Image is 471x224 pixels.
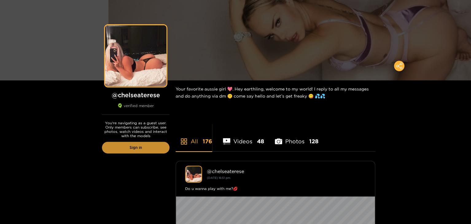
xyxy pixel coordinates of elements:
[180,138,188,145] span: appstore
[102,91,169,99] h1: @ chelseaterese
[102,121,169,138] p: You're navigating as a guest user. Only members can subscribe, see photos, watch videos and inter...
[102,103,169,115] div: verified member
[275,124,318,151] li: Photos
[185,166,202,183] img: chelseaterese
[176,80,375,104] div: Your favorite aussie girl 💖. Hey earthling, welcome to my world! I reply to all my messages and d...
[207,168,366,174] div: @ chelseaterese
[223,124,264,151] li: Videos
[257,137,264,145] span: 48
[185,186,366,192] div: Do u wanna play with me?💋
[102,142,169,153] a: Sign in
[207,176,230,180] small: [DATE] 16:51 pm
[203,137,212,145] span: 176
[309,137,318,145] span: 128
[176,124,212,151] li: All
